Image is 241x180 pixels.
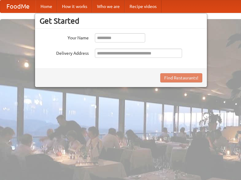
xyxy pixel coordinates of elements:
[125,0,161,13] a: Recipe videos
[40,33,89,41] label: Your Name
[40,16,202,26] h3: Get Started
[92,0,125,13] a: Who we are
[57,0,92,13] a: How it works
[36,0,57,13] a: Home
[0,0,36,13] a: FoodMe
[40,49,89,56] label: Delivery Address
[160,73,202,82] button: Find Restaurants!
